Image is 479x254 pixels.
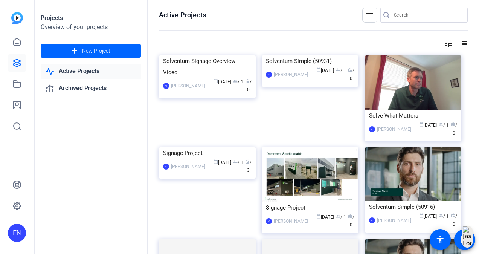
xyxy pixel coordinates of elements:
[11,12,23,24] img: blue-gradient.svg
[266,202,354,213] div: Signage Project
[214,79,231,84] span: [DATE]
[336,214,346,220] span: / 1
[233,79,243,84] span: / 1
[163,164,169,170] div: AC
[163,83,169,89] div: AC
[171,163,205,170] div: [PERSON_NAME]
[233,79,238,83] span: group
[266,55,354,67] div: Solventum Simple (50931)
[369,126,375,132] div: AC
[245,79,252,92] span: / 0
[316,214,334,220] span: [DATE]
[459,39,468,48] mat-icon: list
[369,201,458,213] div: Solventum Simple (50916)
[82,47,110,55] span: New Project
[245,159,250,164] span: radio
[348,68,354,81] span: / 0
[419,122,437,128] span: [DATE]
[419,213,424,218] span: calendar_today
[394,11,462,20] input: Search
[214,160,231,165] span: [DATE]
[336,68,346,73] span: / 1
[233,160,243,165] span: / 1
[8,224,26,242] div: FN
[436,235,445,244] mat-icon: accessibility
[336,67,340,72] span: group
[369,217,375,223] div: AC
[419,214,437,219] span: [DATE]
[348,214,352,219] span: radio
[444,39,453,48] mat-icon: tune
[439,213,443,218] span: group
[439,214,449,219] span: / 1
[451,122,455,127] span: radio
[439,122,449,128] span: / 1
[70,46,79,56] mat-icon: add
[439,122,443,127] span: group
[348,214,354,228] span: / 0
[336,214,340,219] span: group
[451,214,457,227] span: / 0
[274,71,308,78] div: [PERSON_NAME]
[245,79,250,83] span: radio
[377,125,411,133] div: [PERSON_NAME]
[419,122,424,127] span: calendar_today
[163,147,252,159] div: Signage Project
[274,217,308,225] div: [PERSON_NAME]
[266,72,272,78] div: AC
[369,110,458,121] div: Solve What Matters
[316,214,321,219] span: calendar_today
[171,82,205,90] div: [PERSON_NAME]
[163,55,252,78] div: Solventum Signage Overview Video
[316,68,334,73] span: [DATE]
[365,11,374,20] mat-icon: filter_list
[245,160,252,173] span: / 3
[214,159,218,164] span: calendar_today
[348,67,352,72] span: radio
[460,235,469,244] mat-icon: message
[41,14,141,23] div: Projects
[41,64,141,79] a: Active Projects
[451,122,457,136] span: / 0
[214,79,218,83] span: calendar_today
[159,11,206,20] h1: Active Projects
[266,218,272,224] div: AC
[316,67,321,72] span: calendar_today
[41,81,141,96] a: Archived Projects
[451,213,455,218] span: radio
[233,159,238,164] span: group
[41,44,141,58] button: New Project
[41,23,141,32] div: Overview of your projects
[377,217,411,224] div: [PERSON_NAME]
